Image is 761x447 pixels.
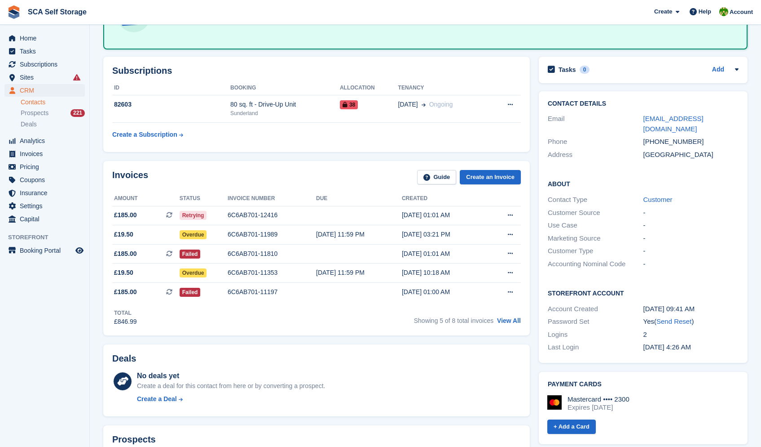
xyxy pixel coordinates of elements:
div: £846.99 [114,317,137,326]
span: Failed [180,250,201,259]
div: Email [548,114,643,134]
a: Create an Invoice [460,170,521,185]
a: menu [4,84,85,97]
span: Help [699,7,711,16]
div: Create a deal for this contact from here or by converting a prospect. [137,381,325,391]
span: £185.00 [114,210,137,220]
span: Invoices [20,148,74,160]
img: stora-icon-8386f47178a22dfd0bd8f6a31ec36ba5ce8667c1dd55bd0f319d3a0aa187defe.svg [7,5,21,19]
div: 2 [643,330,739,340]
a: menu [4,32,85,45]
div: [DATE] 10:18 AM [402,268,488,277]
div: Logins [548,330,643,340]
time: 2025-04-25 03:26:52 UTC [643,343,691,351]
span: ( ) [654,317,694,325]
div: Total [114,309,137,317]
div: Phone [548,137,643,147]
div: [DATE] 11:59 PM [316,230,402,239]
div: 221 [70,109,85,117]
a: menu [4,71,85,84]
span: Tasks [20,45,74,58]
a: menu [4,200,85,212]
span: Insurance [20,187,74,199]
th: Booking [230,81,340,95]
th: Invoice number [228,192,316,206]
a: menu [4,134,85,147]
a: Send Reset [656,317,691,325]
div: Marketing Source [548,233,643,244]
a: Create a Subscription [112,126,183,143]
div: - [643,208,739,218]
span: Storefront [8,233,89,242]
span: Prospects [21,109,48,117]
h2: Prospects [112,434,156,445]
div: No deals yet [137,371,325,381]
a: Create a Deal [137,394,325,404]
div: Create a Subscription [112,130,177,139]
th: ID [112,81,230,95]
span: Home [20,32,74,45]
a: Guide [417,170,457,185]
h2: Deals [112,353,136,364]
div: [DATE] 09:41 AM [643,304,739,314]
span: £19.50 [114,268,133,277]
div: 6C6AB701-11197 [228,287,316,297]
a: View All [497,317,521,324]
a: Preview store [74,245,85,256]
div: Sunderland [230,109,340,117]
span: £19.50 [114,230,133,239]
div: - [643,259,739,269]
a: Deals [21,120,85,129]
span: Sites [20,71,74,84]
span: Account [730,8,753,17]
span: Showing 5 of 8 total invoices [414,317,493,324]
div: 6C6AB701-11353 [228,268,316,277]
th: Tenancy [398,81,489,95]
span: Ongoing [429,101,453,108]
span: Create [654,7,672,16]
div: 6C6AB701-11989 [228,230,316,239]
span: Pricing [20,161,74,173]
span: Retrying [180,211,207,220]
span: Booking Portal [20,244,74,257]
span: Capital [20,213,74,225]
th: Created [402,192,488,206]
span: Subscriptions [20,58,74,71]
th: Status [180,192,228,206]
span: Overdue [180,268,207,277]
div: [GEOGRAPHIC_DATA] [643,150,739,160]
div: 0 [580,66,590,74]
h2: Tasks [559,66,576,74]
span: Deals [21,120,37,129]
div: - [643,233,739,244]
a: [EMAIL_ADDRESS][DOMAIN_NAME] [643,115,704,133]
a: Customer [643,196,673,203]
div: [DATE] 01:01 AM [402,249,488,259]
h2: About [548,179,739,188]
img: Sam Chapman [719,7,728,16]
th: Due [316,192,402,206]
div: Yes [643,317,739,327]
div: Account Created [548,304,643,314]
a: menu [4,213,85,225]
span: Overdue [180,230,207,239]
a: menu [4,187,85,199]
div: Contact Type [548,195,643,205]
span: 38 [340,100,358,109]
div: Customer Source [548,208,643,218]
div: - [643,246,739,256]
span: CRM [20,84,74,97]
span: £185.00 [114,249,137,259]
div: 6C6AB701-12416 [228,210,316,220]
a: menu [4,45,85,58]
div: Customer Type [548,246,643,256]
div: [PHONE_NUMBER] [643,137,739,147]
span: Settings [20,200,74,212]
h2: Payment cards [548,381,739,388]
a: Contacts [21,98,85,107]
div: 82603 [112,100,230,109]
i: Smart entry sync failures have occurred [73,74,80,81]
span: Coupons [20,174,74,186]
div: Address [548,150,643,160]
a: menu [4,174,85,186]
